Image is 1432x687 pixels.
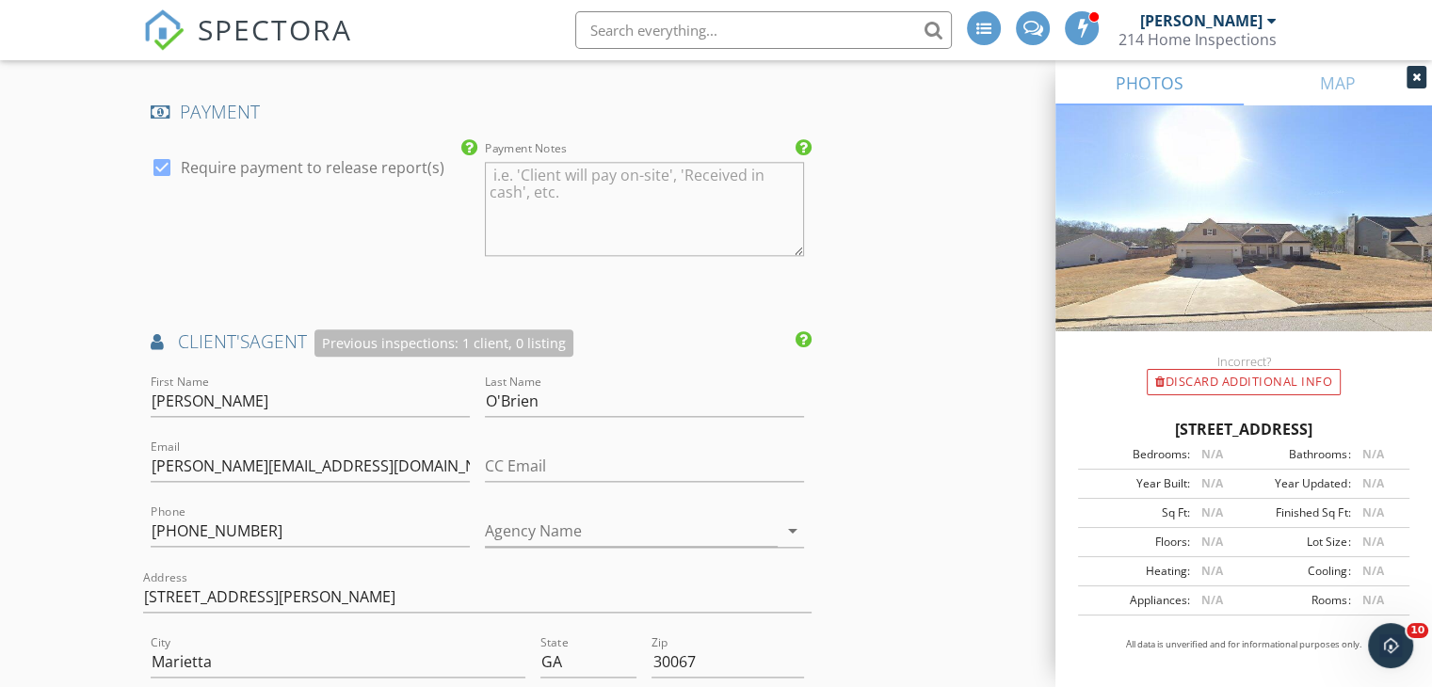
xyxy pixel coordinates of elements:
[1084,534,1190,551] div: Floors:
[314,329,573,357] div: Previous inspections: 1 client, 0 listing
[1055,60,1244,105] a: PHOTOS
[1361,563,1383,579] span: N/A
[1244,475,1350,492] div: Year Updated:
[1201,504,1223,520] span: N/A
[1244,534,1350,551] div: Lot Size:
[1361,446,1383,462] span: N/A
[1201,446,1223,462] span: N/A
[1084,563,1190,580] div: Heating:
[1147,369,1341,395] div: Discard Additional info
[1055,354,1432,369] div: Incorrect?
[1244,446,1350,463] div: Bathrooms:
[1140,11,1263,30] div: [PERSON_NAME]
[1361,592,1383,608] span: N/A
[781,519,804,542] i: arrow_drop_down
[1244,504,1350,521] div: Finished Sq Ft:
[1201,475,1223,491] span: N/A
[1244,592,1350,609] div: Rooms:
[181,158,444,177] label: Require payment to release report(s)
[1407,623,1428,638] span: 10
[1078,418,1409,440] div: [STREET_ADDRESS]
[151,100,804,124] h4: PAYMENT
[1368,623,1413,668] iframe: Intercom live chat
[1201,534,1223,550] span: N/A
[1244,563,1350,580] div: Cooling:
[1201,563,1223,579] span: N/A
[1084,592,1190,609] div: Appliances:
[1084,446,1190,463] div: Bedrooms:
[1078,638,1409,651] p: All data is unverified and for informational purposes only.
[1084,504,1190,521] div: Sq Ft:
[198,9,352,49] span: SPECTORA
[1361,534,1383,550] span: N/A
[575,11,952,49] input: Search everything...
[1244,60,1432,105] a: MAP
[1118,30,1277,49] div: 214 Home Inspections
[1055,105,1432,376] img: streetview
[1201,592,1223,608] span: N/A
[1361,504,1383,520] span: N/A
[178,328,249,354] span: client's
[1361,475,1383,491] span: N/A
[143,9,185,51] img: The Best Home Inspection Software - Spectora
[1084,475,1190,492] div: Year Built:
[143,25,352,65] a: SPECTORA
[151,329,804,357] h4: AGENT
